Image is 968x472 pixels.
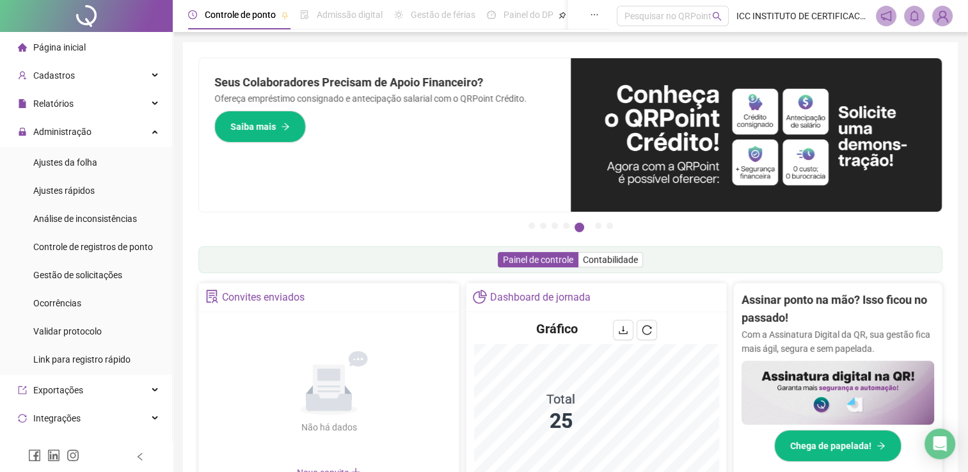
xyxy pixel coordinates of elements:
img: 73766 [933,6,952,26]
p: Ofereça empréstimo consignado e antecipação salarial com o QRPoint Crédito. [214,91,555,106]
span: ICC INSTITUTO DE CERTIFICACOS E CONFORMIDADES LTDA [736,9,868,23]
button: Chega de papelada! [774,430,901,462]
span: arrow-right [281,122,290,131]
span: pie-chart [473,290,486,303]
span: Análise de inconsistências [33,214,137,224]
button: 3 [551,223,558,229]
span: Painel do DP [504,10,553,20]
h2: Assinar ponto na mão? Isso ficou no passado! [742,291,934,327]
span: arrow-right [877,441,885,450]
span: Painel de controle [503,255,573,265]
img: banner%2F02c71560-61a6-44d4-94b9-c8ab97240462.png [742,361,934,425]
div: Não há dados [270,420,388,434]
span: Integrações [33,413,81,423]
span: file-done [300,10,309,19]
span: Gestão de férias [411,10,475,20]
span: Exportações [33,385,83,395]
span: ellipsis [590,10,599,19]
span: solution [205,290,219,303]
span: linkedin [47,449,60,462]
span: Ajustes da folha [33,157,97,168]
span: pushpin [559,12,566,19]
span: notification [880,10,892,22]
button: 5 [575,223,584,232]
span: Contabilidade [583,255,638,265]
span: pushpin [281,12,289,19]
span: Controle de registros de ponto [33,242,153,252]
span: Ajustes rápidos [33,185,95,196]
span: Chega de papelada! [790,439,871,453]
span: dashboard [487,10,496,19]
span: clock-circle [188,10,197,19]
span: search [712,12,722,21]
span: user-add [18,71,27,80]
p: Com a Assinatura Digital da QR, sua gestão fica mais ágil, segura e sem papelada. [742,327,934,356]
span: download [618,325,628,335]
span: Gestão de solicitações [33,270,122,280]
span: Saiba mais [230,120,276,134]
button: Saiba mais [214,111,306,143]
span: Página inicial [33,42,86,52]
span: Validar protocolo [33,326,102,336]
span: Ocorrências [33,298,81,308]
div: Dashboard de jornada [490,287,591,308]
span: file [18,99,27,108]
span: sync [18,414,27,423]
h4: Gráfico [536,320,578,338]
span: instagram [67,449,79,462]
button: 6 [595,223,601,229]
span: Cadastros [33,70,75,81]
button: 7 [607,223,613,229]
span: home [18,43,27,52]
button: 1 [528,223,535,229]
h2: Seus Colaboradores Precisam de Apoio Financeiro? [214,74,555,91]
span: Controle de ponto [205,10,276,20]
span: reload [642,325,652,335]
span: Relatórios [33,98,74,109]
span: left [136,452,145,461]
div: Open Intercom Messenger [924,429,955,459]
span: lock [18,127,27,136]
span: Administração [33,127,91,137]
img: banner%2F11e687cd-1386-4cbd-b13b-7bd81425532d.png [571,58,942,212]
span: facebook [28,449,41,462]
button: 2 [540,223,546,229]
div: Convites enviados [222,287,305,308]
span: export [18,386,27,395]
span: Admissão digital [317,10,383,20]
span: bell [908,10,920,22]
span: Link para registro rápido [33,354,131,365]
button: 4 [563,223,569,229]
span: sun [394,10,403,19]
